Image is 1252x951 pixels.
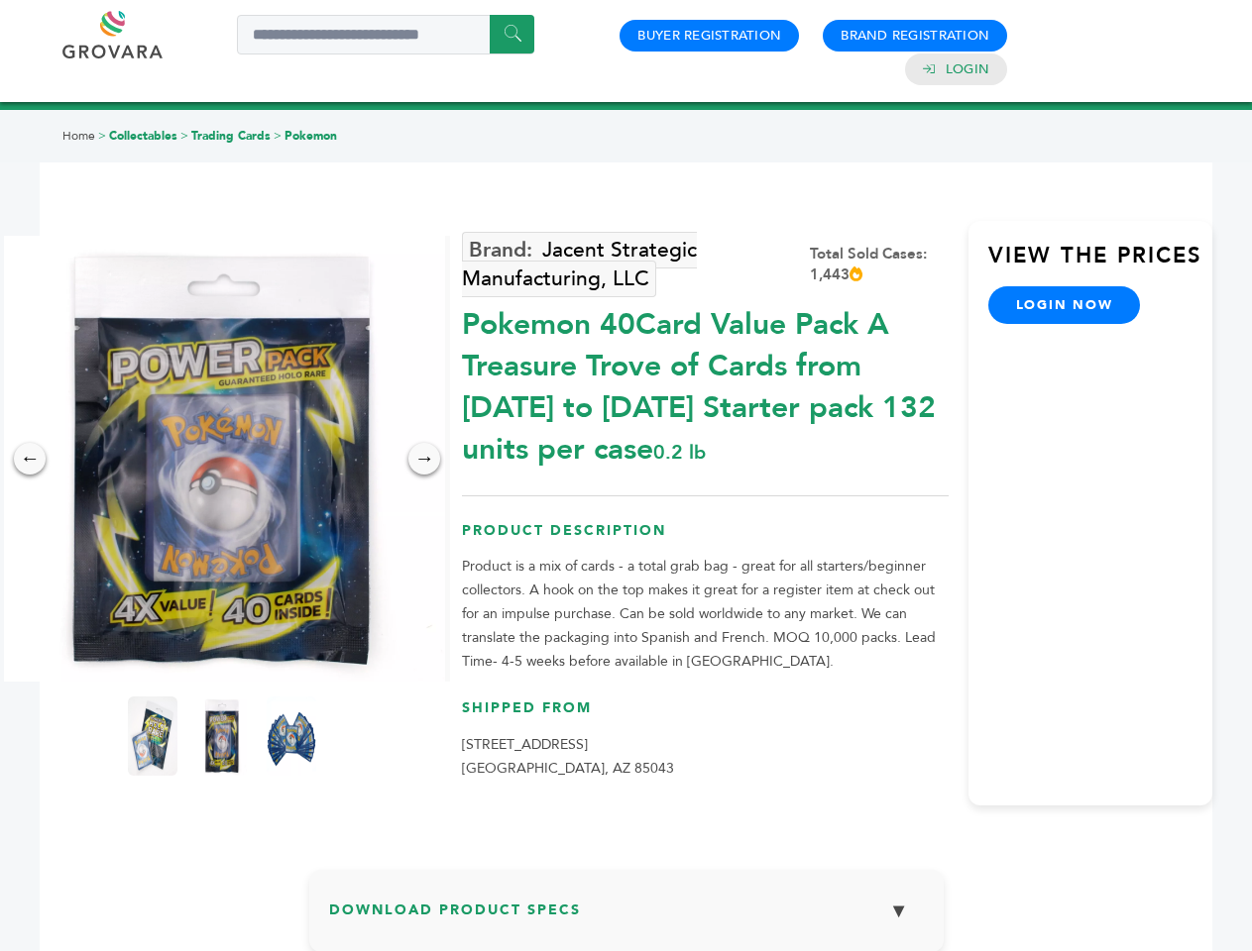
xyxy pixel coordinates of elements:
img: Pokemon 40-Card Value Pack – A Treasure Trove of Cards from 1996 to 2024 - Starter pack! 132 unit... [197,696,247,776]
div: → [408,443,440,475]
span: > [98,128,106,144]
p: [STREET_ADDRESS] [GEOGRAPHIC_DATA], AZ 85043 [462,733,949,781]
a: Buyer Registration [637,27,781,45]
div: Pokemon 40Card Value Pack A Treasure Trove of Cards from [DATE] to [DATE] Starter pack 132 units ... [462,294,949,471]
a: Home [62,128,95,144]
h3: View the Prices [988,241,1212,286]
p: Product is a mix of cards - a total grab bag - great for all starters/beginner collectors. A hook... [462,555,949,674]
a: Login [946,60,989,78]
h3: Shipped From [462,698,949,733]
a: Jacent Strategic Manufacturing, LLC [462,232,697,297]
a: Collectables [109,128,177,144]
input: Search a product or brand... [237,15,534,54]
button: ▼ [874,890,924,932]
h3: Download Product Specs [329,890,924,947]
div: Total Sold Cases: 1,443 [810,244,949,285]
h3: Product Description [462,521,949,556]
a: Pokemon [285,128,337,144]
a: Brand Registration [841,27,989,45]
img: Pokemon 40-Card Value Pack – A Treasure Trove of Cards from 1996 to 2024 - Starter pack! 132 unit... [128,696,177,776]
a: Trading Cards [191,128,271,144]
img: Pokemon 40-Card Value Pack – A Treasure Trove of Cards from 1996 to 2024 - Starter pack! 132 unit... [267,696,316,776]
span: > [180,128,188,144]
span: > [274,128,282,144]
span: 0.2 lb [653,439,706,466]
a: login now [988,286,1141,324]
div: ← [14,443,46,475]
